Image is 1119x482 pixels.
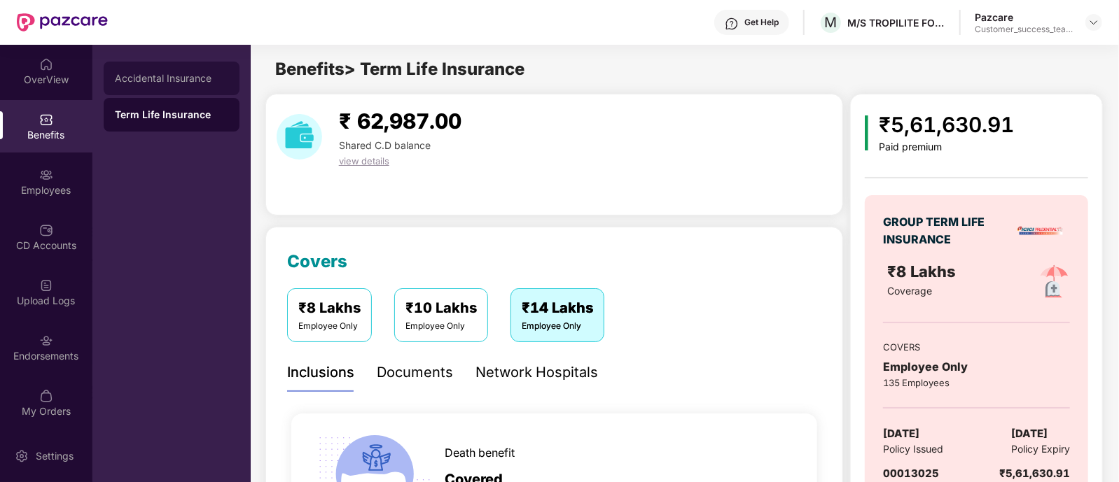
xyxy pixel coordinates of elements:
img: svg+xml;base64,PHN2ZyBpZD0iRW5kb3JzZW1lbnRzIiB4bWxucz0iaHR0cDovL3d3dy53My5vcmcvMjAwMC9zdmciIHdpZH... [39,334,53,348]
span: [DATE] [883,425,919,442]
div: Employee Only [522,320,593,333]
div: ₹10 Lakhs [405,297,477,319]
div: Customer_success_team_lead [975,24,1073,35]
div: Employee Only [298,320,361,333]
img: svg+xml;base64,PHN2ZyBpZD0iQ0RfQWNjb3VudHMiIGRhdGEtbmFtZT0iQ0QgQWNjb3VudHMiIHhtbG5zPSJodHRwOi8vd3... [39,223,53,237]
div: Term Life Insurance [115,108,228,122]
div: GROUP TERM LIFE INSURANCE [883,213,1006,248]
span: Coverage [887,285,932,297]
span: ₹8 Lakhs [887,262,960,281]
img: svg+xml;base64,PHN2ZyBpZD0iTXlfT3JkZXJzIiBkYXRhLW5hbWU9Ik15IE9yZGVycyIgeG1sbnM9Imh0dHA6Ly93d3cudz... [39,389,53,403]
span: Death benefit [445,444,515,462]
span: [DATE] [1011,425,1048,442]
div: ₹5,61,630.91 [999,465,1070,482]
div: Employee Only [883,358,1070,376]
img: insurerLogo [1016,206,1065,255]
img: icon [865,115,868,150]
img: svg+xml;base64,PHN2ZyBpZD0iQmVuZWZpdHMiIHhtbG5zPSJodHRwOi8vd3d3LnczLm9yZy8yMDAwL3N2ZyIgd2lkdGg9Ij... [39,113,53,127]
span: 00013025 [883,467,939,480]
span: ₹ 62,987.00 [339,108,461,134]
img: svg+xml;base64,PHN2ZyBpZD0iRW1wbG95ZWVzIiB4bWxucz0iaHR0cDovL3d3dy53My5vcmcvMjAwMC9zdmciIHdpZHRoPS... [39,168,53,182]
div: Get Help [744,17,779,28]
div: Inclusions [287,362,354,383]
div: Pazcare [975,10,1073,24]
div: Settings [32,449,78,463]
span: Shared C.D balance [339,139,431,151]
div: M/S TROPILITE FOODS PRIVATE LIMITED [847,16,945,29]
img: download [277,114,322,160]
div: ₹14 Lakhs [522,297,593,319]
span: Policy Issued [883,441,943,457]
div: Covers [287,248,347,275]
span: view details [339,155,389,166]
img: svg+xml;base64,PHN2ZyBpZD0iSG9tZSIgeG1sbnM9Imh0dHA6Ly93d3cudzMub3JnLzIwMDAvc3ZnIiB3aWR0aD0iMjAiIG... [39,57,53,71]
div: COVERS [883,340,1070,354]
img: New Pazcare Logo [17,13,108,31]
img: svg+xml;base64,PHN2ZyBpZD0iVXBsb2FkX0xvZ3MiIGRhdGEtbmFtZT0iVXBsb2FkIExvZ3MiIHhtbG5zPSJodHRwOi8vd3... [39,278,53,292]
div: ₹8 Lakhs [298,297,361,319]
span: M [825,14,837,31]
div: Paid premium [880,141,1015,153]
div: Documents [377,362,453,383]
div: Network Hospitals [475,362,598,383]
span: Policy Expiry [1011,441,1070,457]
div: Employee Only [405,320,477,333]
img: svg+xml;base64,PHN2ZyBpZD0iU2V0dGluZy0yMHgyMCIgeG1sbnM9Imh0dHA6Ly93d3cudzMub3JnLzIwMDAvc3ZnIiB3aW... [15,449,29,463]
div: Accidental Insurance [115,73,228,84]
img: policyIcon [1031,260,1077,305]
img: svg+xml;base64,PHN2ZyBpZD0iSGVscC0zMngzMiIgeG1sbnM9Imh0dHA6Ly93d3cudzMub3JnLzIwMDAvc3ZnIiB3aWR0aD... [725,17,739,31]
div: ₹5,61,630.91 [880,108,1015,141]
span: Benefits > Term Life Insurance [275,59,524,79]
div: 135 Employees [883,376,1070,390]
img: svg+xml;base64,PHN2ZyBpZD0iRHJvcGRvd24tMzJ4MzIiIHhtbG5zPSJodHRwOi8vd3d3LnczLm9yZy8yMDAwL3N2ZyIgd2... [1088,17,1099,28]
